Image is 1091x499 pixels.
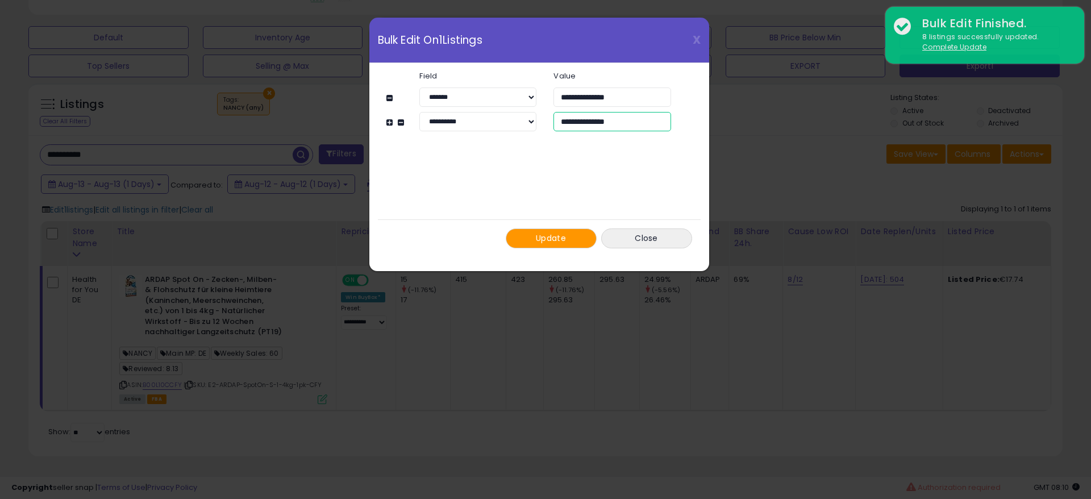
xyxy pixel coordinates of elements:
span: Bulk Edit On 1 Listings [378,35,482,45]
div: Bulk Edit Finished. [914,15,1076,32]
div: 8 listings successfully updated. [914,32,1076,53]
span: X [693,32,701,48]
u: Complete Update [922,42,986,52]
span: Update [536,232,566,244]
label: Field [411,72,545,80]
button: Close [601,228,692,248]
label: Value [545,72,679,80]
